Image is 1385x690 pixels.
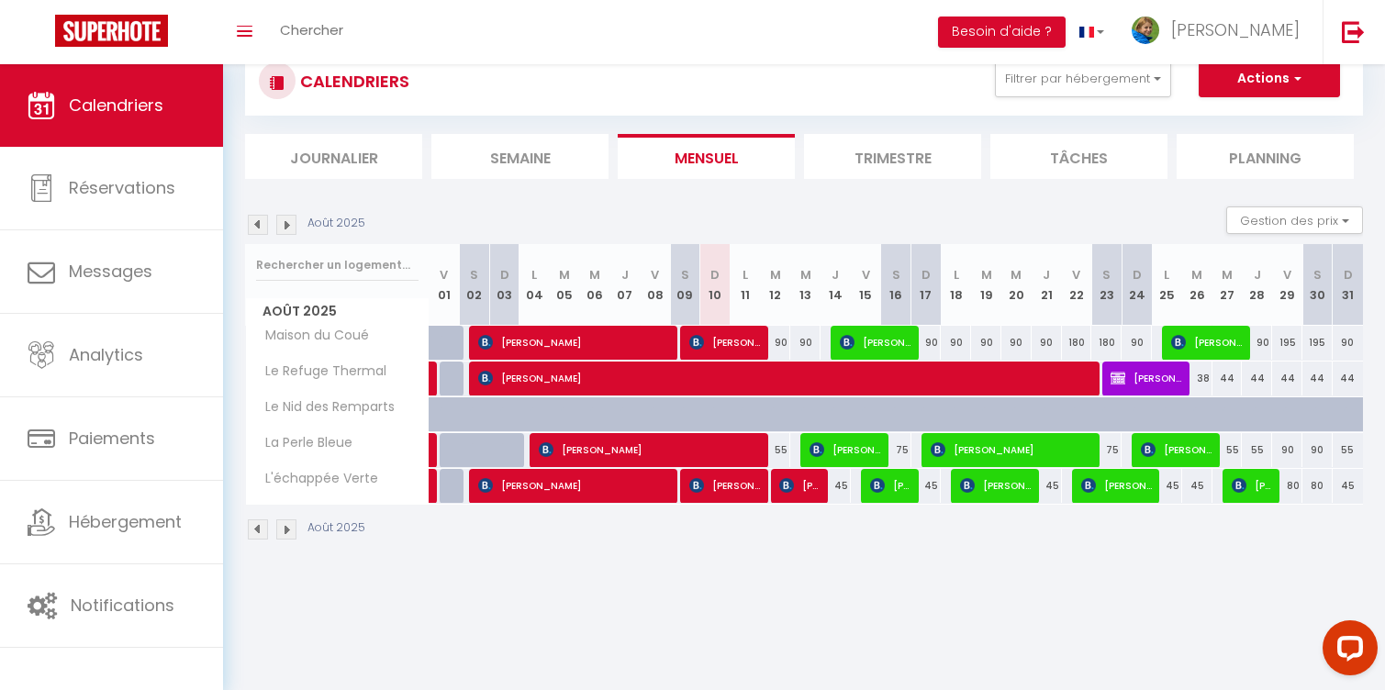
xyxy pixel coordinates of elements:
[539,432,761,467] span: [PERSON_NAME]
[881,244,911,326] th: 16
[430,244,460,326] th: 01
[689,325,760,360] span: [PERSON_NAME]
[1254,266,1261,284] abbr: J
[760,326,790,360] div: 90
[69,510,182,533] span: Hébergement
[1272,362,1302,395] div: 44
[941,244,971,326] th: 18
[1091,433,1122,467] div: 75
[1171,325,1242,360] span: [PERSON_NAME]
[1182,244,1212,326] th: 26
[69,343,143,366] span: Analytics
[1342,20,1365,43] img: logout
[440,266,448,284] abbr: V
[1032,326,1062,360] div: 90
[1081,468,1152,503] span: [PERSON_NAME]
[1333,469,1363,503] div: 45
[1232,468,1272,503] span: [PERSON_NAME]
[1111,361,1181,395] span: [PERSON_NAME]
[589,266,600,284] abbr: M
[1133,266,1142,284] abbr: D
[1242,362,1272,395] div: 44
[1011,266,1022,284] abbr: M
[1222,266,1233,284] abbr: M
[249,433,357,453] span: La Perle Bleue
[790,244,821,326] th: 13
[911,469,942,503] div: 45
[760,433,790,467] div: 55
[1212,362,1243,395] div: 44
[249,397,399,417] span: Le Nid des Remparts
[249,362,391,382] span: Le Refuge Thermal
[478,361,1094,395] span: [PERSON_NAME]
[670,244,700,326] th: 09
[559,266,570,284] abbr: M
[1182,362,1212,395] div: 38
[1152,469,1182,503] div: 45
[681,266,689,284] abbr: S
[941,326,971,360] div: 90
[810,432,880,467] span: [PERSON_NAME]
[500,266,509,284] abbr: D
[862,266,870,284] abbr: V
[1226,206,1363,234] button: Gestion des prix
[1344,266,1353,284] abbr: D
[1062,244,1092,326] th: 22
[1032,469,1062,503] div: 45
[710,266,720,284] abbr: D
[621,266,629,284] abbr: J
[1001,244,1032,326] th: 20
[1199,61,1340,97] button: Actions
[960,468,1031,503] span: [PERSON_NAME]
[1212,244,1243,326] th: 27
[1032,244,1062,326] th: 21
[981,266,992,284] abbr: M
[971,244,1001,326] th: 19
[1091,326,1122,360] div: 180
[249,326,374,346] span: Maison du Coué
[1191,266,1202,284] abbr: M
[550,244,580,326] th: 05
[731,244,761,326] th: 11
[770,266,781,284] abbr: M
[296,61,409,102] h3: CALENDRIERS
[69,176,175,199] span: Réservations
[931,432,1092,467] span: [PERSON_NAME]
[800,266,811,284] abbr: M
[431,134,609,179] li: Semaine
[1333,433,1363,467] div: 55
[1062,326,1092,360] div: 180
[1001,326,1032,360] div: 90
[478,325,670,360] span: [PERSON_NAME]
[470,266,478,284] abbr: S
[1272,433,1302,467] div: 90
[1091,244,1122,326] th: 23
[69,427,155,450] span: Paiements
[489,244,519,326] th: 03
[1212,433,1243,467] div: 55
[1072,266,1080,284] abbr: V
[689,468,760,503] span: [PERSON_NAME] HARAMBASIC
[700,244,731,326] th: 10
[760,244,790,326] th: 12
[1242,433,1272,467] div: 55
[790,326,821,360] div: 90
[990,134,1167,179] li: Tâches
[580,244,610,326] th: 06
[779,468,820,503] span: [PERSON_NAME] del Pino
[1333,326,1363,360] div: 90
[459,244,489,326] th: 02
[1283,266,1291,284] abbr: V
[1122,326,1152,360] div: 90
[1132,17,1159,44] img: ...
[71,594,174,617] span: Notifications
[1333,362,1363,395] div: 44
[1242,244,1272,326] th: 28
[1242,326,1272,360] div: 90
[870,468,910,503] span: [PERSON_NAME]
[1302,244,1333,326] th: 30
[280,20,343,39] span: Chercher
[1177,134,1354,179] li: Planning
[851,244,881,326] th: 15
[1122,244,1152,326] th: 24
